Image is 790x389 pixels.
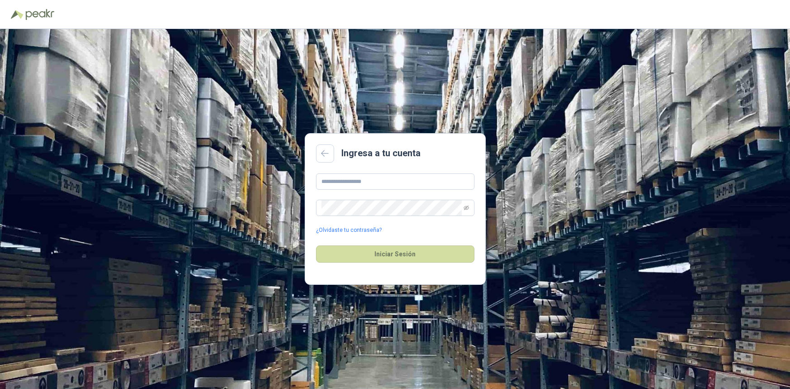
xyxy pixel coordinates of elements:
a: ¿Olvidaste tu contraseña? [316,226,382,235]
img: Peakr [25,9,54,20]
h2: Ingresa a tu cuenta [341,146,421,160]
img: Logo [11,10,24,19]
button: Iniciar Sesión [316,245,474,263]
span: eye-invisible [464,205,469,211]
